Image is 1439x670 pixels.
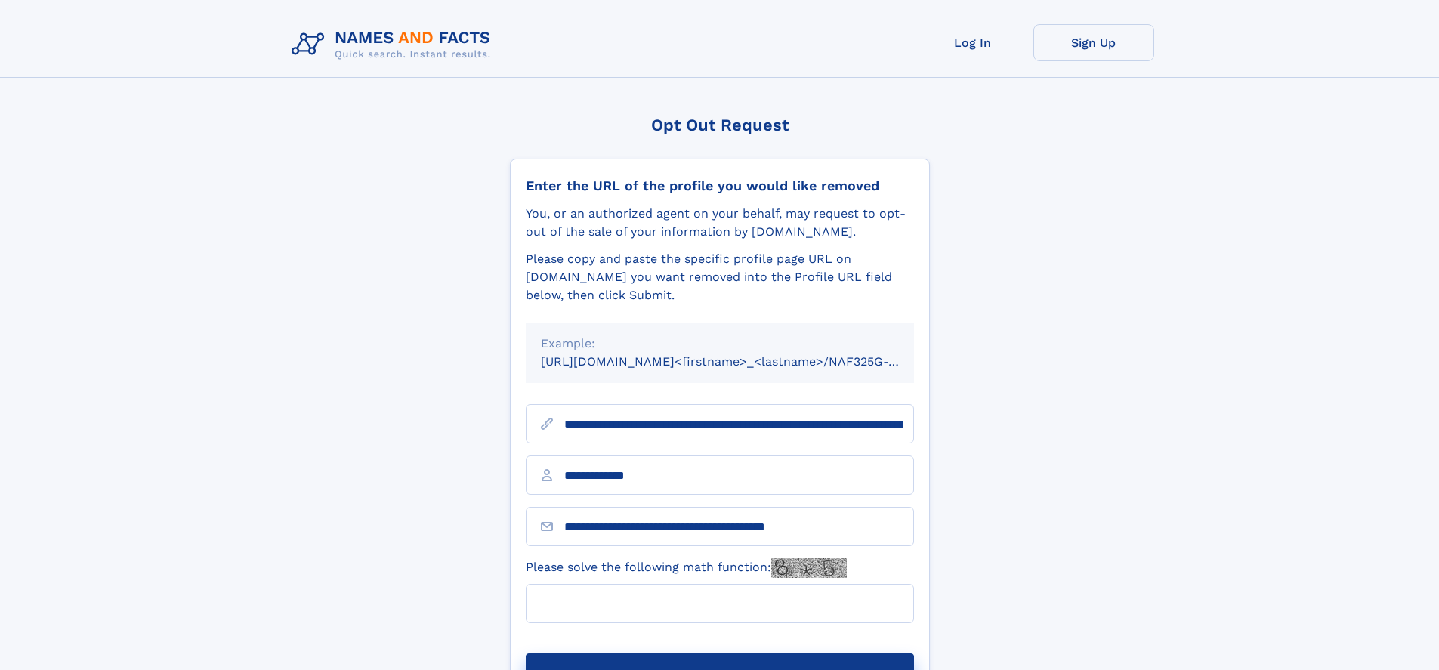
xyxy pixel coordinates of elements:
[510,116,930,134] div: Opt Out Request
[286,24,503,65] img: Logo Names and Facts
[526,205,914,241] div: You, or an authorized agent on your behalf, may request to opt-out of the sale of your informatio...
[1033,24,1154,61] a: Sign Up
[912,24,1033,61] a: Log In
[541,354,943,369] small: [URL][DOMAIN_NAME]<firstname>_<lastname>/NAF325G-xxxxxxxx
[526,178,914,194] div: Enter the URL of the profile you would like removed
[541,335,899,353] div: Example:
[526,250,914,304] div: Please copy and paste the specific profile page URL on [DOMAIN_NAME] you want removed into the Pr...
[526,558,847,578] label: Please solve the following math function:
